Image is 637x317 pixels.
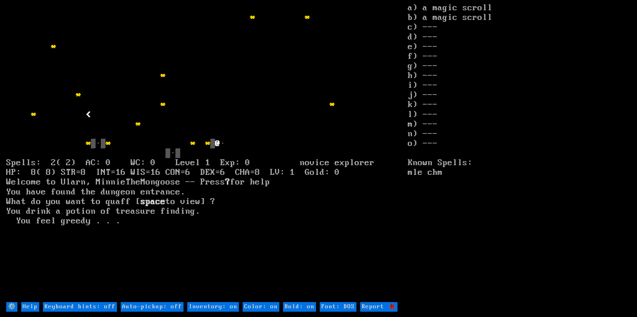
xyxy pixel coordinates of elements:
[86,110,91,119] font: <
[6,302,17,312] input: ⚙️
[6,3,407,301] larn: ▒·▒ ▒ · ▒·▒ Spells: 2( 2) AC: 0 WC: 0 Level 1 Exp: 0 novice explorer HP: 8( 8) STR=8 INT=16 WIS=1...
[121,302,184,312] input: Auto-pickup: off
[320,302,356,312] input: Font: DOS
[360,302,398,312] input: Report 🐞
[21,302,39,312] input: Help
[243,302,279,312] input: Color: on
[43,302,117,312] input: Keyboard hints: off
[408,3,631,301] stats: a) a magic scroll b) a magic scroll c) --- d) --- e) --- f) --- g) --- h) --- i) --- j) --- k) --...
[283,302,316,312] input: Bold: on
[225,177,230,187] b: ?
[215,138,220,148] font: @
[141,197,165,207] b: space
[187,302,239,312] input: Inventory: on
